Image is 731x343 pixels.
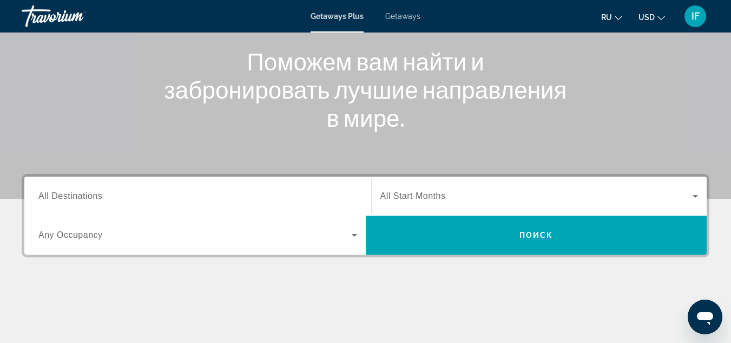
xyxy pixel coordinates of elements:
h1: Поможем вам найти и забронировать лучшие направления в мире. [163,47,569,132]
span: ru [601,13,612,22]
button: Change language [601,9,622,25]
span: USD [638,13,655,22]
span: All Destinations [38,191,102,200]
span: IF [692,11,700,22]
iframe: Pulsante per aprire la finestra di messaggistica [688,300,722,334]
span: All Start Months [380,191,446,200]
a: Getaways Plus [311,12,364,21]
span: Any Occupancy [38,230,103,240]
span: Поиск [519,231,554,240]
button: Change currency [638,9,665,25]
a: Travorium [22,2,130,30]
a: Getaways [385,12,420,21]
button: Поиск [366,216,707,255]
button: User Menu [681,5,709,28]
div: Search widget [24,177,707,255]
